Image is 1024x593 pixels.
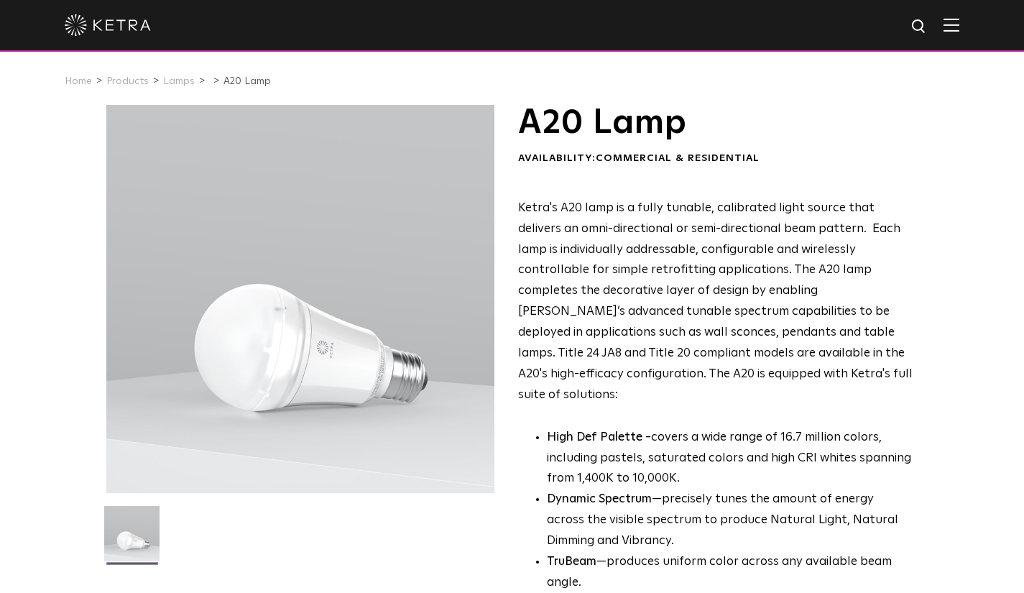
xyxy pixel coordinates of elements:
[163,76,195,86] a: Lamps
[65,76,92,86] a: Home
[518,202,913,401] span: Ketra's A20 lamp is a fully tunable, calibrated light source that delivers an omni-directional or...
[944,18,959,32] img: Hamburger%20Nav.svg
[910,18,928,36] img: search icon
[547,489,914,552] li: —precisely tunes the amount of energy across the visible spectrum to produce Natural Light, Natur...
[518,152,914,166] div: Availability:
[547,556,596,568] strong: TruBeam
[106,76,149,86] a: Products
[547,493,652,505] strong: Dynamic Spectrum
[596,153,760,163] span: Commercial & Residential
[223,76,271,86] a: A20 Lamp
[104,506,160,572] img: A20-Lamp-2021-Web-Square
[547,431,651,443] strong: High Def Palette -
[547,428,914,490] p: covers a wide range of 16.7 million colors, including pastels, saturated colors and high CRI whit...
[65,14,151,36] img: ketra-logo-2019-white
[518,105,914,141] h1: A20 Lamp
